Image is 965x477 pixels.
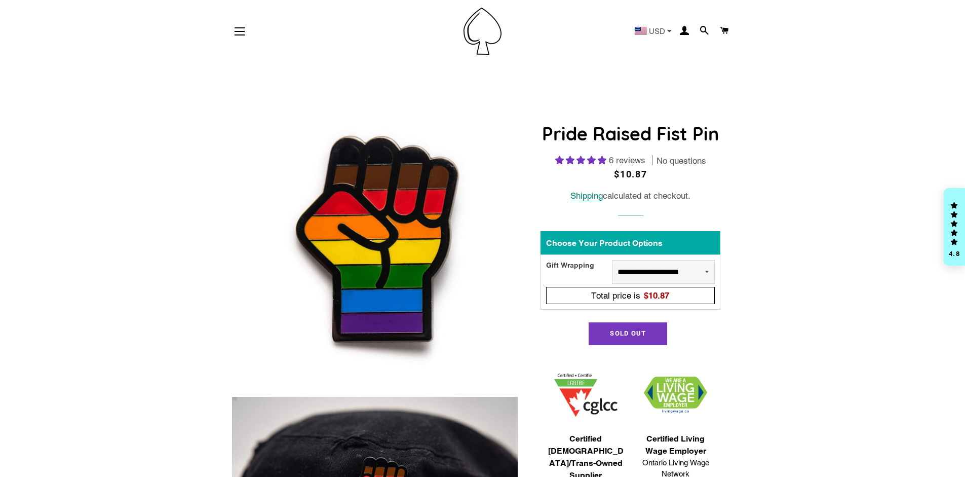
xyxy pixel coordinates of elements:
div: Gift Wrapping [546,260,612,284]
div: Total price is$10.87 [550,289,711,303]
div: Choose Your Product Options [541,231,720,254]
span: 5.00 stars [555,155,609,165]
span: 10.87 [648,290,669,301]
div: calculated at checkout. [541,189,720,203]
span: $10.87 [614,169,647,179]
span: No questions [657,155,706,167]
select: Gift Wrapping [612,260,715,284]
span: Sold Out [610,329,646,337]
a: Shipping [570,191,603,201]
img: 1706832627.png [644,377,707,414]
img: Pride Raised Fist Enamel Pin Badge Resist Solidarity Power LGBTQ Gift for Her/Him - Pin Ace [232,103,518,389]
span: 6 reviews [609,155,645,165]
button: Sold Out [589,322,667,345]
img: 1705457225.png [554,374,617,417]
div: Click to open Judge.me floating reviews tab [944,188,965,266]
div: 4.8 [948,250,960,257]
span: USD [649,27,665,35]
h1: Pride Raised Fist Pin [541,121,720,146]
img: Pin-Ace [464,8,501,55]
span: Certified Living Wage Employer [636,433,716,457]
span: $ [644,290,669,301]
